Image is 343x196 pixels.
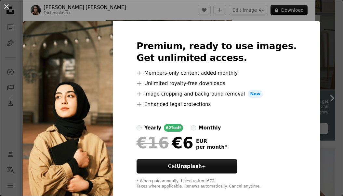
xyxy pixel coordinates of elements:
[137,90,297,98] li: Image cropping and background removal
[191,125,196,130] input: monthly
[144,124,161,132] div: yearly
[137,159,237,173] button: GetUnsplash+
[137,134,169,151] span: €16
[137,80,297,87] li: Unlimited royalty-free downloads
[137,40,297,64] h2: Premium, ready to use images. Get unlimited access.
[196,144,227,150] span: per month *
[137,179,297,189] div: * When paid annually, billed upfront €72 Taxes where applicable. Renews automatically. Cancel any...
[137,100,297,108] li: Enhanced legal protections
[196,138,227,144] span: EUR
[177,163,206,169] strong: Unsplash+
[137,125,142,130] input: yearly62%off
[248,90,263,98] span: New
[137,69,297,77] li: Members-only content added monthly
[164,124,183,132] div: 62% off
[137,134,193,151] div: €6
[199,124,221,132] div: monthly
